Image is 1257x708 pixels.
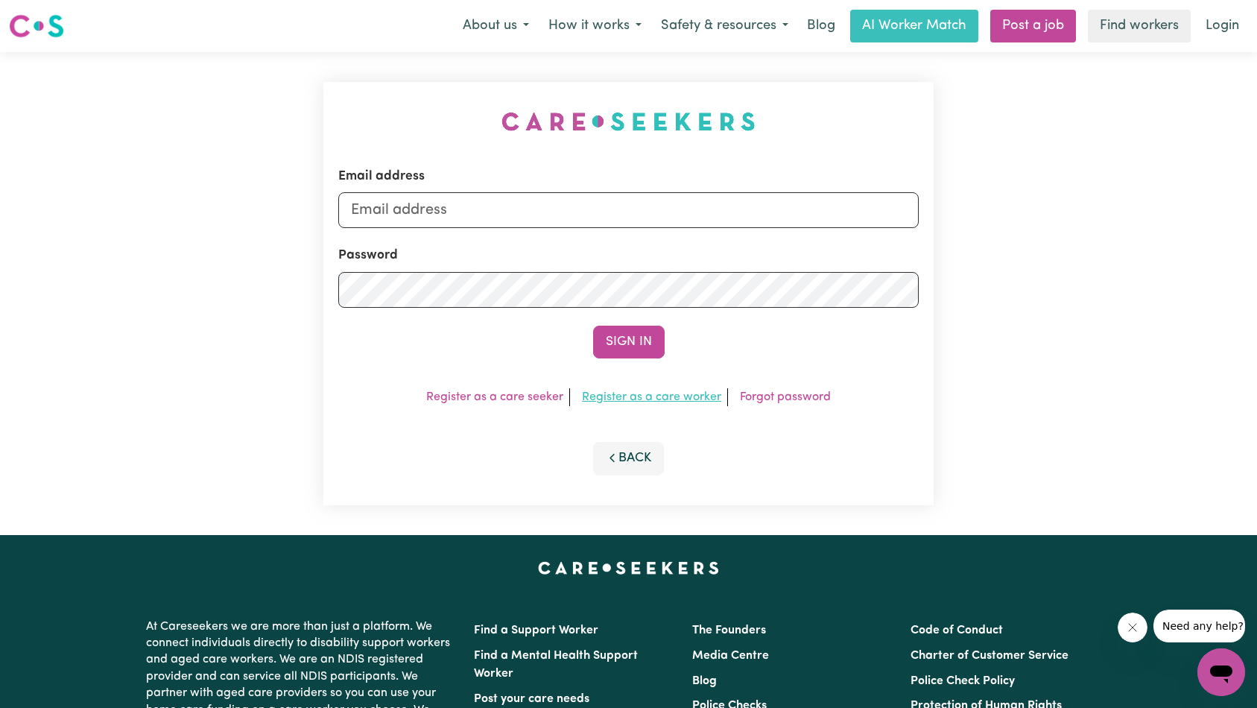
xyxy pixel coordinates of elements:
a: The Founders [692,625,766,636]
a: Blog [798,10,844,42]
a: Find a Mental Health Support Worker [474,650,638,680]
a: Post your care needs [474,693,589,705]
button: About us [453,10,539,42]
a: Careseekers home page [538,562,719,574]
label: Password [338,246,398,265]
a: Blog [692,675,717,687]
input: Email address [338,192,919,228]
a: Forgot password [740,391,831,403]
button: Safety & resources [651,10,798,42]
iframe: Message from company [1153,610,1245,642]
button: Sign In [593,326,665,358]
iframe: Button to launch messaging window [1197,648,1245,696]
button: How it works [539,10,651,42]
a: Register as a care seeker [426,391,563,403]
label: Email address [338,167,425,186]
a: Find a Support Worker [474,625,598,636]
iframe: Close message [1118,613,1147,642]
a: Login [1197,10,1248,42]
a: AI Worker Match [850,10,978,42]
a: Charter of Customer Service [911,650,1068,662]
a: Careseekers logo [9,9,64,43]
button: Back [593,442,665,475]
a: Police Check Policy [911,675,1015,687]
a: Media Centre [692,650,769,662]
a: Post a job [990,10,1076,42]
img: Careseekers logo [9,13,64,39]
a: Find workers [1088,10,1191,42]
a: Register as a care worker [582,391,721,403]
a: Code of Conduct [911,625,1003,636]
